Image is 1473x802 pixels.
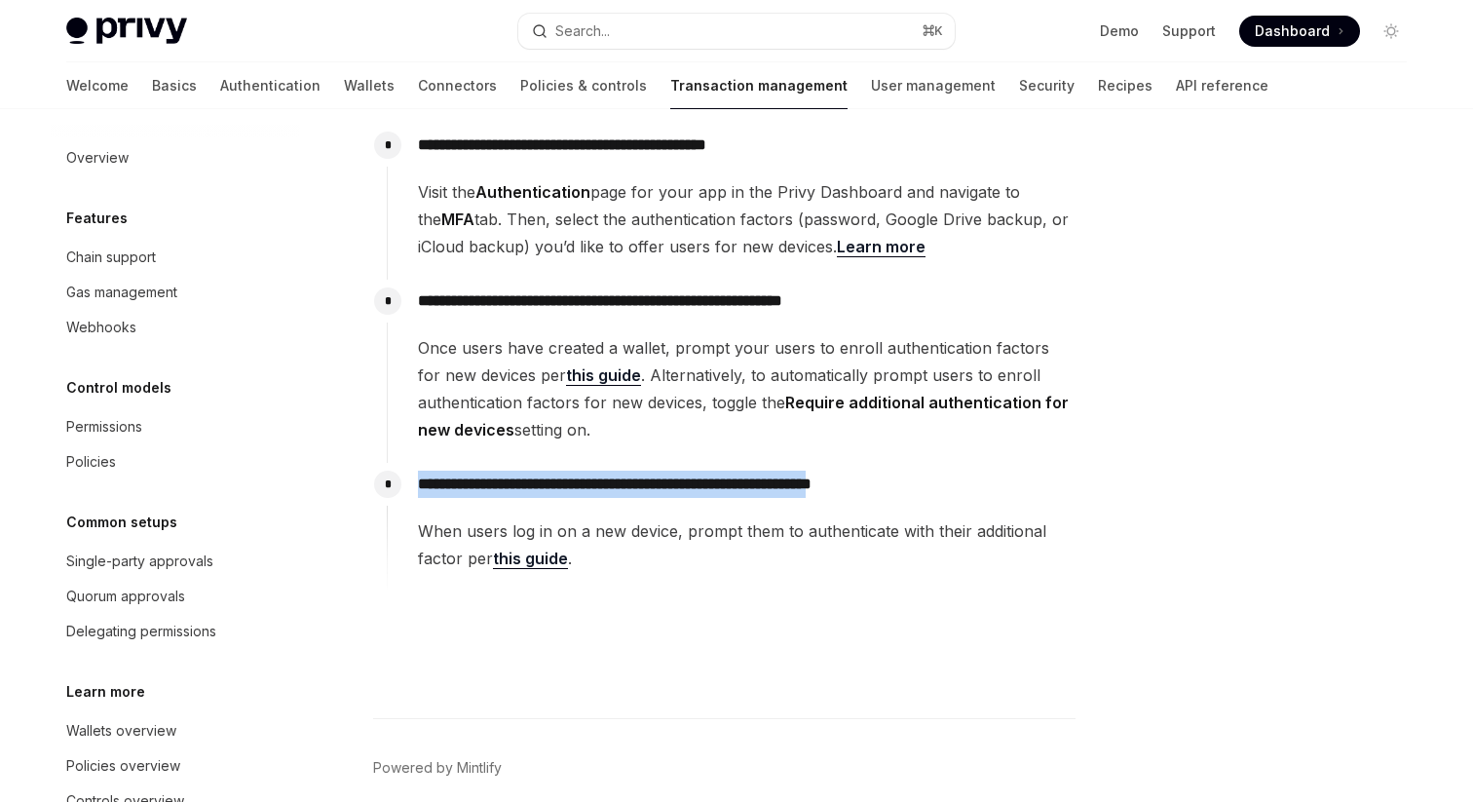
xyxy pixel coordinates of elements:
a: Quorum approvals [51,579,300,614]
h5: Learn more [66,680,145,704]
span: When users log in on a new device, prompt them to authenticate with their additional factor per . [418,517,1075,572]
img: light logo [66,18,187,45]
div: Single-party approvals [66,550,213,573]
a: Wallets overview [51,713,300,748]
a: Webhooks [51,310,300,345]
div: Permissions [66,415,142,439]
h5: Features [66,207,128,230]
a: Policies overview [51,748,300,783]
span: Dashboard [1255,21,1330,41]
a: Security [1019,62,1075,109]
a: Policies & controls [520,62,647,109]
a: Recipes [1098,62,1152,109]
a: this guide [566,365,641,386]
strong: Require additional authentication for new devices [418,393,1069,439]
a: Policies [51,444,300,479]
a: Single-party approvals [51,544,300,579]
a: User management [871,62,996,109]
a: Authentication [220,62,321,109]
a: Support [1162,21,1216,41]
div: Quorum approvals [66,585,185,608]
strong: Authentication [475,182,590,202]
div: Policies overview [66,754,180,778]
a: Wallets [344,62,395,109]
a: Delegating permissions [51,614,300,649]
div: Gas management [66,281,177,304]
a: API reference [1176,62,1268,109]
div: Search... [555,19,610,43]
h5: Control models [66,376,171,400]
div: Policies [66,450,116,474]
a: Basics [152,62,197,109]
a: Transaction management [670,62,848,109]
span: Once users have created a wallet, prompt your users to enroll authentication factors for new devi... [418,334,1075,443]
div: Wallets overview [66,719,176,743]
a: Learn more [837,237,925,257]
a: Demo [1100,21,1139,41]
a: Dashboard [1239,16,1360,47]
a: Connectors [418,62,497,109]
div: Chain support [66,246,156,269]
a: this guide [493,549,568,569]
span: Visit the page for your app in the Privy Dashboard and navigate to the tab. Then, select the auth... [418,178,1075,260]
h5: Common setups [66,511,177,534]
a: Welcome [66,62,129,109]
a: Overview [51,140,300,175]
a: Chain support [51,240,300,275]
span: ⌘ K [923,23,943,39]
div: Webhooks [66,316,136,339]
div: Delegating permissions [66,620,216,643]
a: Gas management [51,275,300,310]
button: Search...⌘K [518,14,955,49]
button: Toggle dark mode [1376,16,1407,47]
a: Powered by Mintlify [373,758,502,778]
div: Overview [66,146,129,170]
strong: MFA [441,210,474,229]
a: Permissions [51,409,300,444]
